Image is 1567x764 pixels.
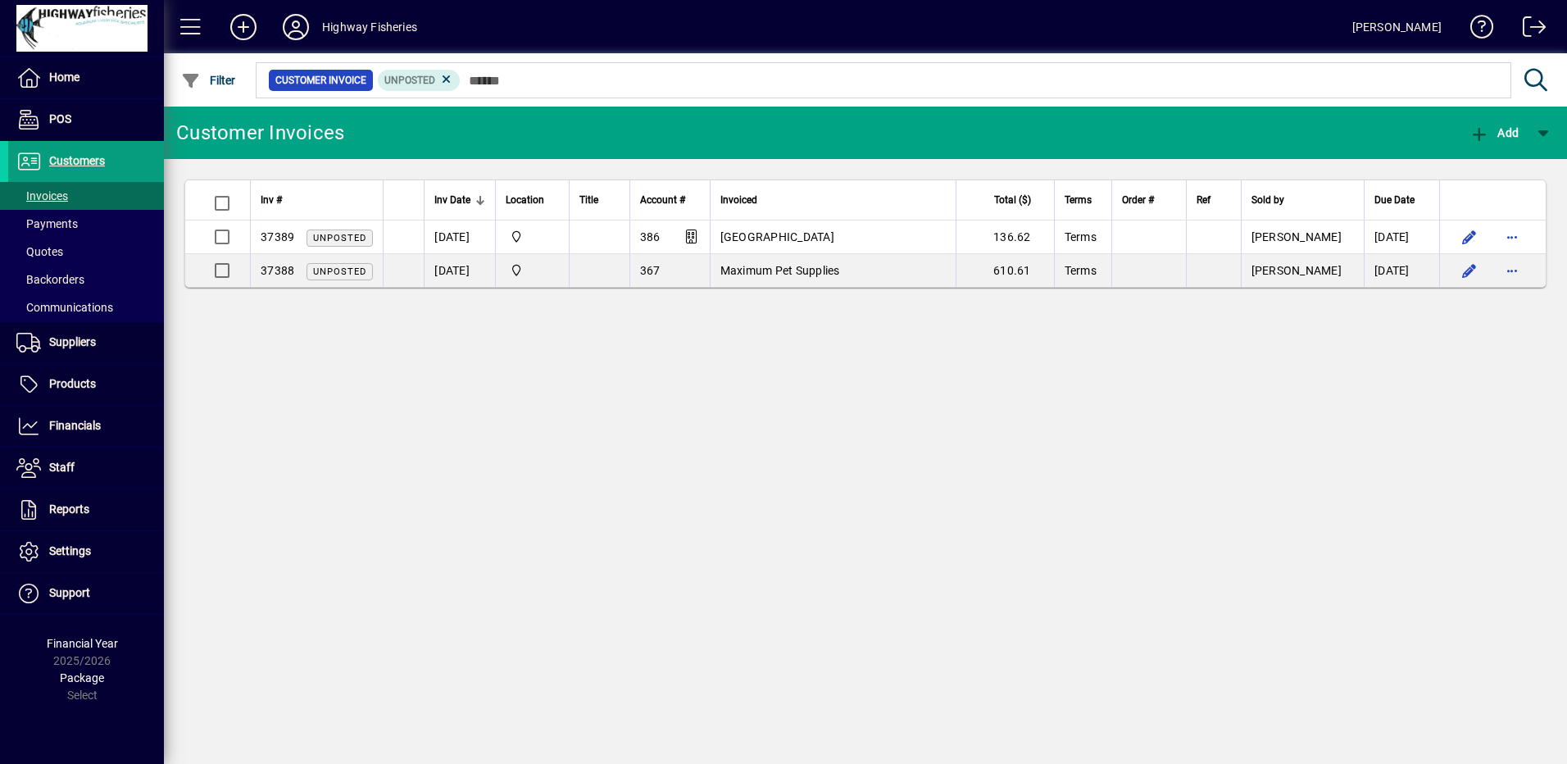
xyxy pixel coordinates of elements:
[1499,257,1525,284] button: More options
[1197,191,1210,209] span: Ref
[424,221,495,254] td: [DATE]
[1251,191,1354,209] div: Sold by
[424,254,495,287] td: [DATE]
[1469,126,1519,139] span: Add
[176,120,344,146] div: Customer Invoices
[1122,191,1154,209] span: Order #
[8,406,164,447] a: Financials
[261,191,373,209] div: Inv #
[177,66,240,95] button: Filter
[1122,191,1176,209] div: Order #
[8,489,164,530] a: Reports
[579,191,598,209] span: Title
[994,191,1031,209] span: Total ($)
[1352,14,1442,40] div: [PERSON_NAME]
[8,364,164,405] a: Products
[275,72,366,89] span: Customer Invoice
[8,531,164,572] a: Settings
[579,191,619,209] div: Title
[8,57,164,98] a: Home
[16,245,63,258] span: Quotes
[8,238,164,266] a: Quotes
[49,586,90,599] span: Support
[49,154,105,167] span: Customers
[261,264,294,277] span: 37388
[956,221,1054,254] td: 136.62
[1374,191,1429,209] div: Due Date
[1251,191,1284,209] span: Sold by
[1065,230,1097,243] span: Terms
[1065,264,1097,277] span: Terms
[49,503,89,516] span: Reports
[956,254,1054,287] td: 610.61
[1251,230,1342,243] span: [PERSON_NAME]
[8,573,164,614] a: Support
[8,182,164,210] a: Invoices
[434,191,485,209] div: Inv Date
[1364,221,1439,254] td: [DATE]
[720,230,834,243] span: [GEOGRAPHIC_DATA]
[16,301,113,314] span: Communications
[16,217,78,230] span: Payments
[720,191,946,209] div: Invoiced
[217,12,270,42] button: Add
[506,228,559,246] span: Highway Fisheries Ltd
[8,448,164,489] a: Staff
[1251,264,1342,277] span: [PERSON_NAME]
[49,544,91,557] span: Settings
[1374,191,1415,209] span: Due Date
[60,671,104,684] span: Package
[313,266,366,277] span: Unposted
[640,191,685,209] span: Account #
[1458,3,1494,57] a: Knowledge Base
[1465,118,1523,148] button: Add
[16,189,68,202] span: Invoices
[47,637,118,650] span: Financial Year
[720,191,757,209] span: Invoiced
[270,12,322,42] button: Profile
[8,99,164,140] a: POS
[506,261,559,280] span: Highway Fisheries Ltd
[1456,257,1483,284] button: Edit
[1197,191,1231,209] div: Ref
[313,233,366,243] span: Unposted
[966,191,1046,209] div: Total ($)
[8,266,164,293] a: Backorders
[640,230,661,243] span: 386
[49,112,71,125] span: POS
[384,75,435,86] span: Unposted
[378,70,461,91] mat-chip: Customer Invoice Status: Unposted
[1499,224,1525,250] button: More options
[8,210,164,238] a: Payments
[434,191,470,209] span: Inv Date
[720,264,840,277] span: Maximum Pet Supplies
[1364,254,1439,287] td: [DATE]
[16,273,84,286] span: Backorders
[506,191,559,209] div: Location
[181,74,236,87] span: Filter
[8,293,164,321] a: Communications
[506,191,544,209] span: Location
[49,335,96,348] span: Suppliers
[1065,191,1092,209] span: Terms
[640,191,700,209] div: Account #
[261,230,294,243] span: 37389
[49,419,101,432] span: Financials
[261,191,282,209] span: Inv #
[8,322,164,363] a: Suppliers
[640,264,661,277] span: 367
[49,70,79,84] span: Home
[1510,3,1547,57] a: Logout
[322,14,417,40] div: Highway Fisheries
[49,461,75,474] span: Staff
[49,377,96,390] span: Products
[1456,224,1483,250] button: Edit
